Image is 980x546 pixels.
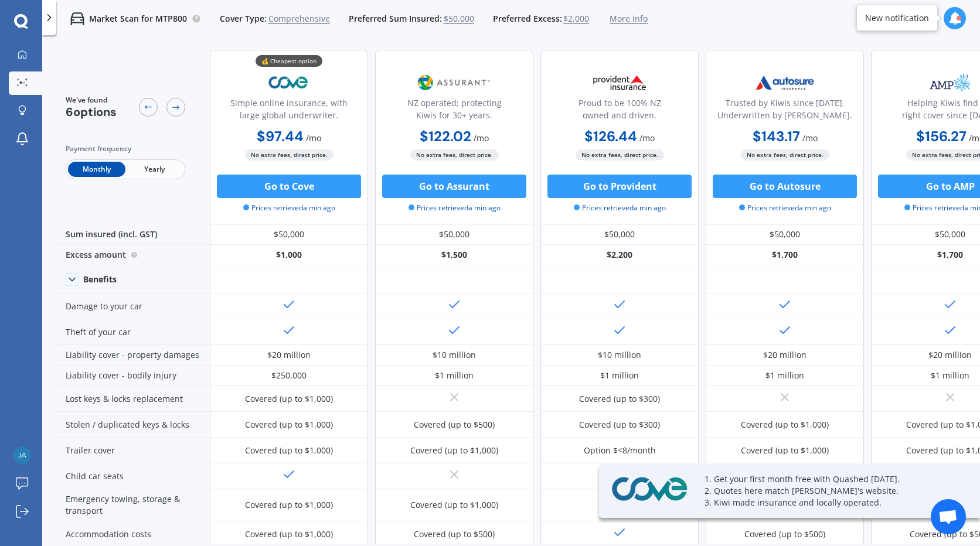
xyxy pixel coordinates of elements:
div: $1 million [931,370,969,381]
div: $50,000 [706,224,864,245]
div: Theft of your car [52,319,210,345]
div: $1,500 [375,245,533,265]
span: Preferred Sum Insured: [349,13,442,25]
div: Covered (up to $500) [414,528,495,540]
div: Covered (up to $300) [579,393,660,405]
div: Covered (up to $1,000) [245,419,333,431]
b: $126.44 [584,127,637,145]
img: 9ec993c247aed7c015f2209eae209c84 [13,446,31,464]
span: 6 options [66,104,117,120]
div: Lost keys & locks replacement [52,386,210,412]
a: Open chat [931,499,966,534]
div: Liability cover - property damages [52,345,210,366]
img: Provident.png [581,68,658,97]
div: Liability cover - bodily injury [52,366,210,386]
div: Child car seats [52,463,210,489]
div: Covered (up to $1,000) [245,445,333,456]
div: $10 million [598,349,641,361]
img: Assurant.png [416,68,493,97]
span: / mo [306,132,321,144]
div: Simple online insurance, with large global underwriter. [220,97,358,126]
span: / mo [639,132,655,144]
div: Covered (up to $1,000) [741,445,829,456]
div: Covered (up to $300) [579,419,660,431]
div: Covered (up to $1,000) [245,528,333,540]
span: Prices retrieved a min ago [409,203,501,213]
b: $156.27 [916,127,967,145]
div: Emergency towing, storage & transport [52,489,210,521]
img: car.f15378c7a67c060ca3f3.svg [70,12,84,26]
img: Cove.webp [608,475,690,504]
div: $1,000 [210,245,368,265]
span: Prices retrieved a min ago [574,203,666,213]
b: $122.02 [420,127,471,145]
div: Trusted by Kiwis since [DATE]. Underwritten by [PERSON_NAME]. [716,97,854,126]
span: $2,000 [563,13,589,25]
div: $20 million [267,349,311,361]
div: Covered (up to $1,000) [410,445,498,456]
div: Covered (up to $1,000) [741,419,829,431]
div: Excess amount [52,245,210,265]
p: 1. Get your first month free with Quashed [DATE]. [705,473,951,485]
button: Go to Assurant [382,175,526,198]
div: Benefits [83,274,117,285]
div: $1 million [600,370,639,381]
div: $50,000 [210,224,368,245]
span: Prices retrieved a min ago [739,203,831,213]
div: Covered (up to $1,000) [410,499,498,511]
div: $1,700 [706,245,864,265]
div: $10 million [433,349,476,361]
div: Damage to your car [52,294,210,319]
button: Go to Cove [217,175,361,198]
div: $20 million [763,349,807,361]
div: $1 million [765,370,804,381]
img: Cove.webp [250,68,328,97]
span: Yearly [125,162,183,177]
div: Covered (up to $1,000) [245,499,333,511]
div: $20 million [928,349,972,361]
button: Go to Provident [547,175,692,198]
p: 3. Kiwi made insurance and locally operated. [705,497,951,509]
div: Proud to be 100% NZ owned and driven. [550,97,689,126]
span: Prices retrieved a min ago [243,203,335,213]
span: No extra fees, direct price. [576,149,664,161]
span: No extra fees, direct price. [410,149,499,161]
div: Stolen / duplicated keys & locks [52,412,210,438]
div: Sum insured (incl. GST) [52,224,210,245]
span: Cover Type: [220,13,267,25]
p: Market Scan for MTP800 [89,13,187,25]
button: Go to Autosure [713,175,857,198]
span: Comprehensive [268,13,330,25]
div: Option $<8/month [584,445,656,456]
span: / mo [802,132,818,144]
span: No extra fees, direct price. [245,149,334,161]
div: Covered (up to $1,000) [245,393,333,405]
img: Autosure.webp [746,68,824,97]
div: Trailer cover [52,438,210,463]
div: $2,200 [540,245,699,265]
span: We've found [66,95,117,105]
span: No extra fees, direct price. [741,149,829,161]
span: Preferred Excess: [493,13,562,25]
div: Payment frequency [66,143,185,155]
div: Covered (up to $500) [414,419,495,431]
span: $50,000 [444,13,474,25]
div: 💰 Cheapest option [256,55,322,67]
div: Covered (up to $500) [744,528,825,540]
p: 2. Quotes here match [PERSON_NAME]'s website. [705,485,951,497]
div: New notification [865,12,929,24]
div: $1 million [435,370,474,381]
b: $143.17 [753,127,800,145]
div: $50,000 [540,224,699,245]
div: NZ operated; protecting Kiwis for 30+ years. [385,97,523,126]
span: Monthly [68,162,125,177]
b: $97.44 [257,127,304,145]
span: / mo [474,132,489,144]
div: $50,000 [375,224,533,245]
div: $250,000 [271,370,307,381]
span: More info [610,13,648,25]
